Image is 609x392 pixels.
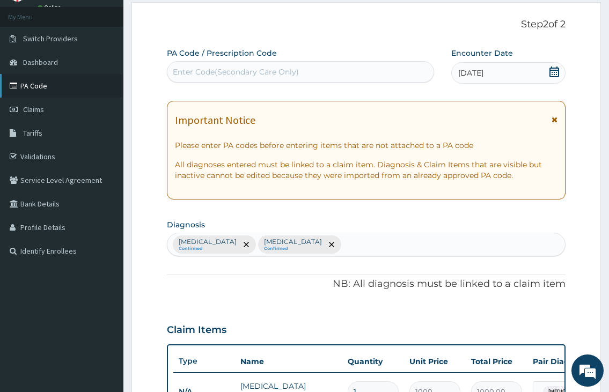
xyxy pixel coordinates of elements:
[167,324,226,336] h3: Claim Items
[23,34,78,43] span: Switch Providers
[458,68,483,78] span: [DATE]
[167,19,565,31] p: Step 2 of 2
[23,128,42,138] span: Tariffs
[23,57,58,67] span: Dashboard
[23,105,44,114] span: Claims
[264,238,322,246] p: [MEDICAL_DATA]
[466,351,527,372] th: Total Price
[38,4,63,11] a: Online
[176,5,202,31] div: Minimize live chat window
[179,238,237,246] p: [MEDICAL_DATA]
[342,351,404,372] th: Quantity
[241,240,251,249] span: remove selection option
[179,246,237,252] small: Confirmed
[56,60,180,74] div: Chat with us now
[327,240,336,249] span: remove selection option
[264,246,322,252] small: Confirmed
[175,114,255,126] h1: Important Notice
[173,66,299,77] div: Enter Code(Secondary Care Only)
[167,219,205,230] label: Diagnosis
[20,54,43,80] img: d_794563401_company_1708531726252_794563401
[451,48,513,58] label: Encounter Date
[175,159,557,181] p: All diagnoses entered must be linked to a claim item. Diagnosis & Claim Items that are visible bu...
[404,351,466,372] th: Unit Price
[167,48,277,58] label: PA Code / Prescription Code
[5,270,204,308] textarea: Type your message and hit 'Enter'
[167,277,565,291] p: NB: All diagnosis must be linked to a claim item
[235,351,342,372] th: Name
[175,140,557,151] p: Please enter PA codes before entering items that are not attached to a PA code
[173,351,235,371] th: Type
[62,124,148,232] span: We're online!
